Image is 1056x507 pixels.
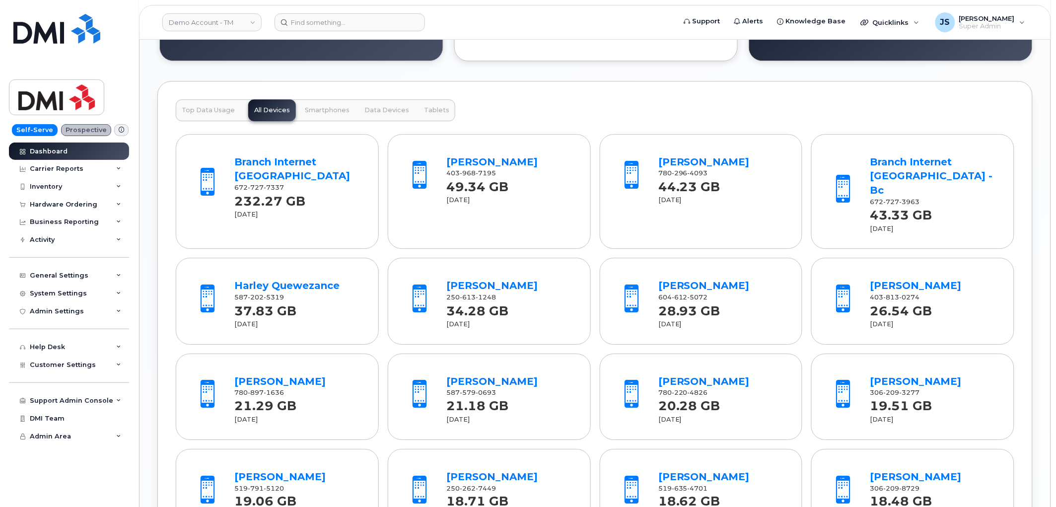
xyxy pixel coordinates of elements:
[658,415,784,424] div: [DATE]
[264,184,284,191] span: 7337
[870,389,920,396] span: 306
[460,485,476,492] span: 262
[264,485,284,492] span: 5120
[460,389,476,396] span: 579
[446,375,538,387] a: [PERSON_NAME]
[446,293,496,301] span: 250
[900,485,920,492] span: 8729
[235,320,361,329] div: [DATE]
[235,293,284,301] span: 587
[870,485,920,492] span: 306
[672,389,688,396] span: 220
[870,375,962,387] a: [PERSON_NAME]
[248,184,264,191] span: 727
[235,188,306,209] strong: 232.27 GB
[658,169,708,177] span: 780
[658,320,784,329] div: [DATE]
[264,293,284,301] span: 5319
[677,11,727,31] a: Support
[900,293,920,301] span: 0274
[884,198,900,206] span: 727
[182,106,235,114] span: Top Data Usage
[248,293,264,301] span: 202
[1013,464,1049,500] iframe: Messenger Launcher
[424,106,449,114] span: Tablets
[235,389,284,396] span: 780
[870,280,962,291] a: [PERSON_NAME]
[688,485,708,492] span: 4701
[299,99,355,121] button: Smartphones
[162,13,262,31] a: Demo Account - TM
[884,293,900,301] span: 813
[235,375,326,387] a: [PERSON_NAME]
[446,485,496,492] span: 250
[446,169,496,177] span: 403
[358,99,415,121] button: Data Devices
[446,298,508,318] strong: 34.28 GB
[446,196,572,205] div: [DATE]
[418,99,455,121] button: Tablets
[884,485,900,492] span: 209
[364,106,409,114] span: Data Devices
[900,389,920,396] span: 3277
[446,415,572,424] div: [DATE]
[446,389,496,396] span: 587
[884,389,900,396] span: 209
[870,415,996,424] div: [DATE]
[446,393,508,414] strong: 21.18 GB
[476,485,496,492] span: 7449
[248,485,264,492] span: 791
[658,174,720,194] strong: 44.23 GB
[658,389,708,396] span: 780
[658,485,708,492] span: 519
[235,485,284,492] span: 519
[658,471,750,483] a: [PERSON_NAME]
[658,156,750,168] a: [PERSON_NAME]
[460,169,476,177] span: 968
[688,389,708,396] span: 4826
[786,16,846,26] span: Knowledge Base
[176,99,241,121] button: Top Data Usage
[248,389,264,396] span: 897
[870,298,932,318] strong: 26.54 GB
[870,393,932,414] strong: 19.51 GB
[658,393,720,414] strong: 20.28 GB
[672,293,688,301] span: 612
[235,298,297,318] strong: 37.83 GB
[672,169,688,177] span: 296
[870,224,996,233] div: [DATE]
[870,320,996,329] div: [DATE]
[476,389,496,396] span: 0693
[658,293,708,301] span: 604
[446,471,538,483] a: [PERSON_NAME]
[235,393,297,414] strong: 21.29 GB
[959,22,1015,30] span: Super Admin
[446,280,538,291] a: [PERSON_NAME]
[727,11,771,31] a: Alerts
[235,471,326,483] a: [PERSON_NAME]
[658,280,750,291] a: [PERSON_NAME]
[873,18,909,26] span: Quicklinks
[476,293,496,301] span: 1248
[275,13,425,31] input: Find something...
[658,375,750,387] a: [PERSON_NAME]
[446,320,572,329] div: [DATE]
[743,16,764,26] span: Alerts
[460,293,476,301] span: 613
[940,16,950,28] span: JS
[870,156,993,196] a: Branch Internet [GEOGRAPHIC_DATA] - Bc
[235,280,340,291] a: Harley Quewezance
[870,198,920,206] span: 672
[235,156,351,182] a: Branch Internet [GEOGRAPHIC_DATA]
[235,210,361,219] div: [DATE]
[693,16,720,26] span: Support
[688,169,708,177] span: 4093
[658,298,720,318] strong: 28.93 GB
[305,106,350,114] span: Smartphones
[688,293,708,301] span: 5072
[235,415,361,424] div: [DATE]
[446,156,538,168] a: [PERSON_NAME]
[235,184,284,191] span: 672
[870,471,962,483] a: [PERSON_NAME]
[854,12,926,32] div: Quicklinks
